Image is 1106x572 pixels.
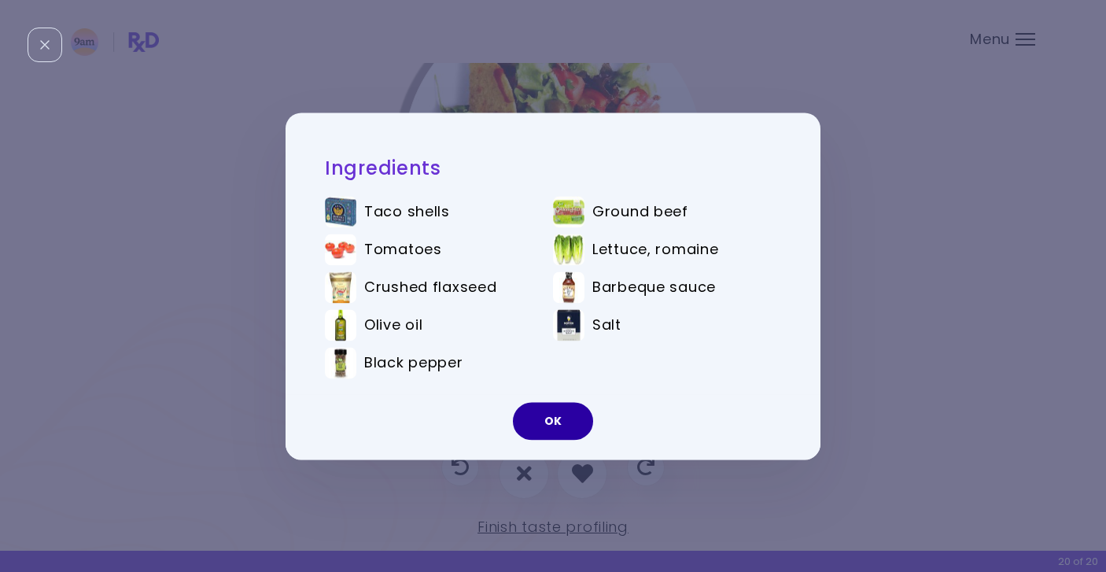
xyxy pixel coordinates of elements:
span: Barbeque sauce [592,279,716,296]
div: Close [28,28,62,62]
span: Lettuce, romaine [592,241,719,258]
span: Ground beef [592,203,688,220]
span: Black pepper [364,354,463,371]
button: OK [513,402,593,440]
span: Olive oil [364,316,422,334]
span: Tomatoes [364,241,442,258]
span: Taco shells [364,203,450,220]
h2: Ingredients [325,156,781,180]
span: Crushed flaxseed [364,279,497,296]
span: Salt [592,316,621,334]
